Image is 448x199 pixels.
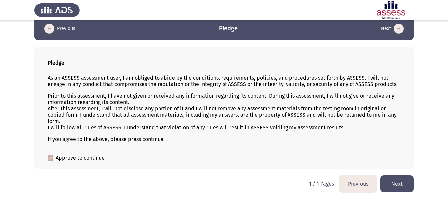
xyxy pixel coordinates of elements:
p: As an ASSESS assessment user, I am obliged to abide by the conditions, requirements, policies, an... [48,75,400,87]
h3: Pledge [219,24,238,33]
span: Approve to continue [56,154,105,162]
button: load next page [380,175,414,192]
button: load previous page [42,23,77,34]
p: 1 / 1 Pages [309,181,334,187]
button: load next page [379,23,406,34]
b: Pledge [48,60,64,66]
p: If you agree to the above, please press continue. [48,136,400,142]
p: Prior to this assessment, I have not given or received any information regarding its content. Dur... [48,93,400,131]
button: load previous page [339,175,377,192]
img: Assess Talent Management logo [34,1,80,19]
img: Assessment logo of ASSESS English Language Assessment (3 Module) (Ad - IB) [368,1,414,19]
